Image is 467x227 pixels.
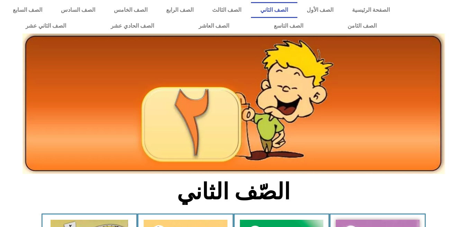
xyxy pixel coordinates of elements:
a: الصف الحادي عشر [89,18,177,34]
a: الصف التاسع [251,18,325,34]
a: الصف السابع [3,2,52,18]
a: الصف الثالث [203,2,251,18]
a: الصف الخامس [105,2,157,18]
a: الصف السادس [52,2,105,18]
a: الصفحة الرئيسية [343,2,399,18]
a: الصف الثامن [325,18,399,34]
a: الصف العاشر [177,18,252,34]
h2: الصّف الثاني [119,178,348,205]
a: الصف الأول [297,2,343,18]
a: الصف الثاني [251,2,297,18]
a: الصف الثاني عشر [3,18,89,34]
a: الصف الرابع [157,2,203,18]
